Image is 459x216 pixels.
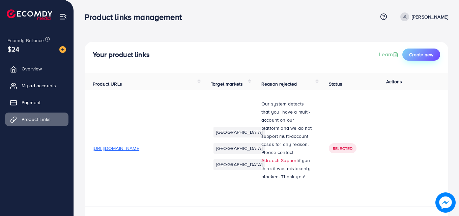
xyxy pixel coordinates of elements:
li: [GEOGRAPHIC_DATA] [213,127,265,137]
a: Product Links [5,113,68,126]
span: Payment [22,99,40,106]
span: Overview [22,65,42,72]
a: Adreach Support [261,157,298,164]
a: Learn [379,51,400,58]
a: Overview [5,62,68,75]
span: Create new [409,51,433,58]
img: logo [7,9,52,20]
img: menu [59,13,67,21]
span: Rejected [333,146,352,151]
span: if you think it was mistakenly blocked. Thank you! [261,157,311,180]
a: [PERSON_NAME] [398,12,448,21]
span: Product Links [22,116,51,123]
h4: Your product links [93,51,150,59]
span: Actions [386,78,402,85]
span: Ecomdy Balance [7,37,44,44]
span: [URL][DOMAIN_NAME] [93,145,140,152]
a: Payment [5,96,68,109]
img: image [59,46,66,53]
p: [PERSON_NAME] [412,13,448,21]
span: Reason rejected [261,81,297,87]
span: Status [329,81,342,87]
img: image [435,192,456,213]
span: Target markets [211,81,243,87]
button: Create new [402,49,440,61]
a: My ad accounts [5,79,68,92]
span: My ad accounts [22,82,56,89]
li: [GEOGRAPHIC_DATA] [213,143,265,154]
li: [GEOGRAPHIC_DATA] [213,159,265,170]
span: Our system detects that you have a multi-account on our platform and we do not support multi-acco... [261,100,312,156]
span: $24 [7,44,19,54]
span: Product URLs [93,81,122,87]
h3: Product links management [85,12,187,22]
